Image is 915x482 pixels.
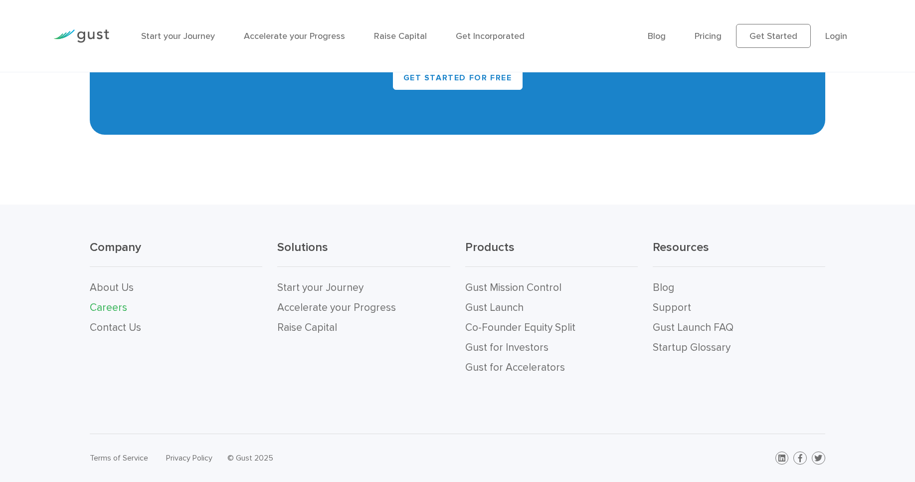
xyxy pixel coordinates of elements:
[465,240,638,267] h3: Products
[465,361,565,374] a: Gust for Accelerators
[653,321,733,334] a: Gust Launch FAQ
[374,31,427,41] a: Raise Capital
[465,341,549,354] a: Gust for Investors
[90,240,262,267] h3: Company
[277,321,337,334] a: Raise Capital
[465,301,524,314] a: Gust Launch
[465,281,561,294] a: Gust Mission Control
[277,281,364,294] a: Start your Journey
[456,31,525,41] a: Get Incorporated
[653,281,674,294] a: Blog
[653,341,731,354] a: Startup Glossary
[166,453,212,463] a: Privacy Policy
[465,321,575,334] a: Co-Founder Equity Split
[227,451,450,465] div: © Gust 2025
[90,301,127,314] a: Careers
[141,31,215,41] a: Start your Journey
[653,301,691,314] a: Support
[277,240,450,267] h3: Solutions
[648,31,666,41] a: Blog
[90,281,134,294] a: About Us
[695,31,722,41] a: Pricing
[90,321,141,334] a: Contact Us
[736,24,811,48] a: Get Started
[393,66,523,90] a: Get Started for Free
[53,29,109,43] img: Gust Logo
[90,453,148,463] a: Terms of Service
[825,31,847,41] a: Login
[653,240,825,267] h3: Resources
[244,31,345,41] a: Accelerate your Progress
[277,301,396,314] a: Accelerate your Progress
